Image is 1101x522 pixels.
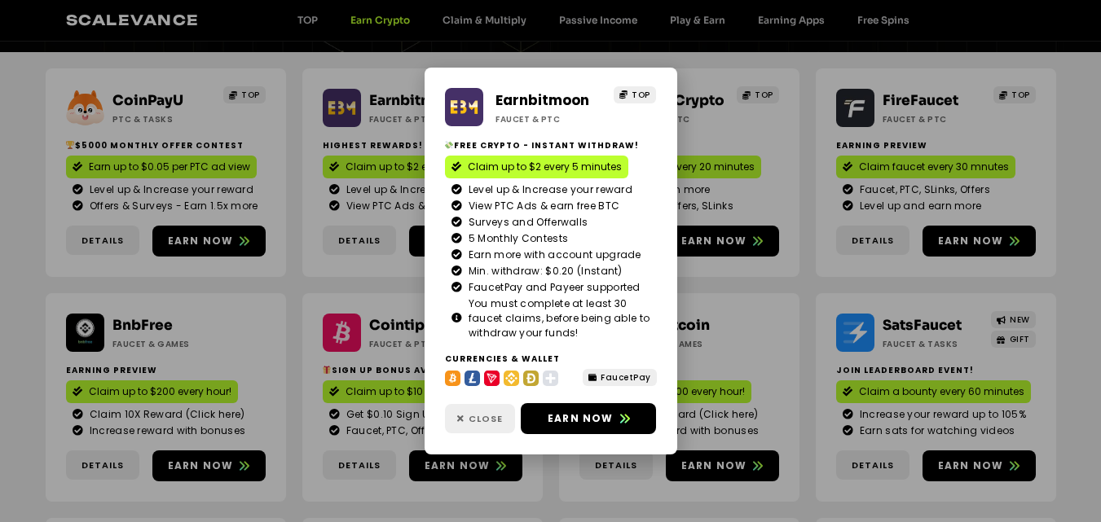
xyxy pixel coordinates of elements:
h2: Currencies & Wallet [445,353,572,365]
span: Close [469,412,503,426]
span: 5 Monthly Contests [465,231,568,246]
span: Min. withdraw: $0.20 (Instant) [465,264,623,279]
img: 💸 [445,141,453,149]
span: TOP [632,89,650,101]
span: FaucetPay [601,371,651,384]
h2: Faucet & PTC [495,113,599,125]
span: Earn now [548,411,614,426]
span: Surveys and Offerwalls [465,215,588,230]
span: You must complete at least 30 faucet claims, before being able to withdraw your funds! [465,296,650,340]
span: Claim up to $2 every 5 minutes [468,160,622,174]
a: Claim up to $2 every 5 minutes [445,156,628,178]
span: Earn more with account upgrade [465,248,641,262]
span: View PTC Ads & earn free BTC [465,199,619,213]
a: Close [445,404,515,434]
a: Earnbitmoon [495,90,589,110]
span: Level up & Increase your reward [465,182,632,197]
a: TOP [614,86,656,103]
h2: Free crypto - Instant withdraw! [445,139,657,151]
span: FaucetPay and Payeer supported [465,280,641,295]
a: FaucetPay [583,369,657,386]
a: Earn now [521,403,656,434]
